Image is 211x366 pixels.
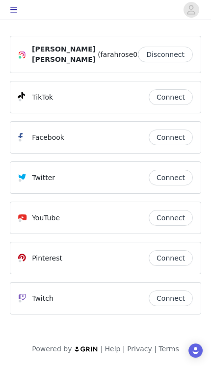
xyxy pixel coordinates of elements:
div: avatar [186,2,196,18]
a: Terms [158,345,179,353]
img: logo [74,346,99,352]
button: Connect [149,210,193,226]
button: Connect [149,89,193,105]
img: Instagram Icon [18,51,26,59]
p: Twitter [32,173,55,183]
span: (farahrose02) [98,50,144,60]
p: Twitch [32,293,53,304]
a: Help [105,345,121,353]
p: Pinterest [32,253,62,263]
span: Powered by [32,345,72,353]
span: | [101,345,103,353]
span: [PERSON_NAME] [PERSON_NAME] [32,44,96,65]
span: | [123,345,125,353]
button: Disconnect [138,47,193,62]
span: | [154,345,157,353]
p: YouTube [32,213,60,223]
p: Facebook [32,132,64,143]
a: Privacy [127,345,152,353]
button: Connect [149,170,193,185]
div: Open Intercom Messenger [188,343,203,358]
button: Connect [149,290,193,306]
button: Connect [149,250,193,266]
button: Connect [149,130,193,145]
p: TikTok [32,92,53,103]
